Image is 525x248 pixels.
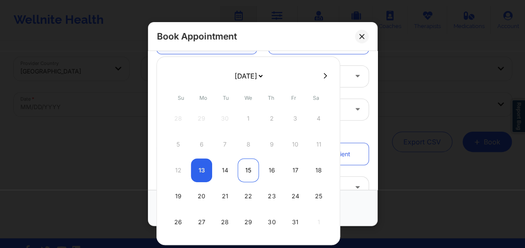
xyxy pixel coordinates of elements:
abbr: Sunday [178,95,184,101]
abbr: Monday [199,95,207,101]
div: Wed Oct 15 2025 [238,158,259,182]
div: Thu Oct 30 2025 [261,210,282,234]
div: Fri Oct 31 2025 [284,210,306,234]
a: Not Registered Patient [269,143,369,165]
div: Patient information: [151,129,375,138]
div: Tue Oct 14 2025 [214,158,236,182]
div: Fri Oct 24 2025 [284,184,306,208]
div: Thu Oct 16 2025 [261,158,282,182]
a: Recurring [269,32,369,54]
div: Sat Oct 25 2025 [308,184,329,208]
div: Tue Oct 21 2025 [214,184,236,208]
h2: Book Appointment [157,31,237,42]
div: Mon Oct 20 2025 [191,184,212,208]
abbr: Saturday [313,95,319,101]
div: Sun Oct 19 2025 [167,184,189,208]
abbr: Tuesday [223,95,229,101]
div: Wed Oct 29 2025 [238,210,259,234]
div: Sat Oct 18 2025 [308,158,329,182]
div: Fri Oct 17 2025 [284,158,306,182]
div: Tue Oct 28 2025 [214,210,236,234]
abbr: Wednesday [244,95,252,101]
div: Wed Oct 22 2025 [238,184,259,208]
div: Sun Oct 26 2025 [167,210,189,234]
div: Thu Oct 23 2025 [261,184,282,208]
abbr: Friday [291,95,296,101]
div: Mon Oct 27 2025 [191,210,212,234]
a: Single [157,32,257,54]
abbr: Thursday [268,95,274,101]
div: Video-Call with Therapist (60 minutes) [164,66,347,87]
